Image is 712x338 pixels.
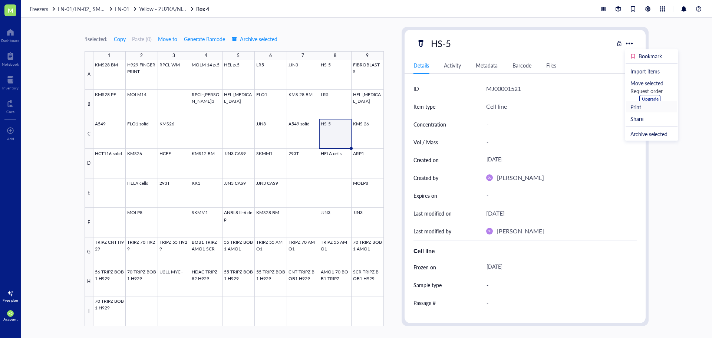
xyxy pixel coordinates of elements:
div: 1 selected: [85,35,108,43]
div: Upgrade [642,96,659,102]
div: ID [413,85,419,93]
span: Freezers [30,5,48,13]
div: Free plan [3,298,18,302]
div: [PERSON_NAME] [497,226,544,236]
div: C [85,119,93,149]
div: Activity [444,61,461,69]
span: Copy [114,36,126,42]
div: [DATE] [483,260,634,274]
div: MJ00001521 [486,84,521,93]
a: Box 4 [196,6,211,12]
div: Item type [413,102,435,111]
div: Account [3,317,18,321]
span: Generate Barcode [184,36,225,42]
div: Inventory [2,86,19,90]
div: - [483,277,634,293]
div: E [85,178,93,208]
div: [PERSON_NAME] [497,173,544,183]
div: 9 [366,51,369,60]
span: LN-01 [115,5,129,13]
div: Bookmark [639,53,662,59]
div: B [85,90,93,119]
div: Cell line [413,246,637,255]
div: - [483,134,634,150]
div: Files [546,61,556,69]
a: Dashboard [1,26,20,43]
div: Archive selected [630,131,667,137]
button: Copy [113,33,126,45]
div: Cell line [486,102,507,111]
div: Add [7,137,14,141]
div: [DATE] [486,209,505,218]
span: NG [9,312,12,315]
div: G [85,237,93,267]
div: 1 [108,51,111,60]
a: Freezers [30,6,56,12]
div: 5 [237,51,240,60]
div: Notebook [2,62,19,66]
button: Move to [158,33,178,45]
button: Generate Barcode [184,33,225,45]
div: Details [413,61,429,69]
a: LN-01Yellow - ZUZKA/Nikol [115,6,195,12]
div: H [85,267,93,297]
div: - [483,117,634,132]
div: 4 [205,51,207,60]
div: Move selected [630,80,663,86]
div: 7 [301,51,304,60]
div: Expires on [413,191,437,200]
div: Share [630,115,643,122]
span: Archive selected [232,36,277,42]
div: D [85,149,93,178]
div: Metadata [476,61,498,69]
div: Core [6,109,14,114]
a: LN-01/LN-02_ SMALL/BIG STORAGE ROOM [58,6,113,12]
div: Created on [413,156,439,164]
div: HS-5 [428,36,454,51]
div: Concentration [413,120,446,128]
a: Core [6,98,14,114]
div: Sample type [413,281,442,289]
div: Last modified by [413,227,451,235]
span: LN-01/LN-02_ SMALL/BIG STORAGE ROOM [58,5,162,13]
div: Created by [413,174,438,182]
div: A [85,60,93,90]
span: DU [487,230,491,233]
div: Import items [630,68,660,75]
div: 2 [140,51,143,60]
div: Last modified on [413,209,452,217]
div: Dashboard [1,38,20,43]
div: - [483,189,634,202]
button: Paste (0) [132,33,152,45]
div: - [483,313,634,328]
div: F [85,208,93,237]
div: 8 [334,51,336,60]
div: [DATE] [483,153,634,167]
a: Inventory [2,74,19,90]
div: Vol / Mass [413,138,438,146]
div: Print [630,104,641,110]
button: Archive selected [231,33,278,45]
div: - [483,295,634,311]
div: Passage # [413,299,436,307]
span: Move to [158,36,177,42]
span: M [8,6,13,15]
span: DU [487,176,491,179]
span: Request order [630,87,673,103]
div: Barcode [512,61,531,69]
div: Patient ID [413,316,436,325]
a: Notebook [2,50,19,66]
span: Yellow - ZUZKA/Nikol [139,5,189,13]
div: Frozen on [413,263,436,271]
div: 6 [269,51,272,60]
div: I [85,296,93,326]
div: 3 [172,51,175,60]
